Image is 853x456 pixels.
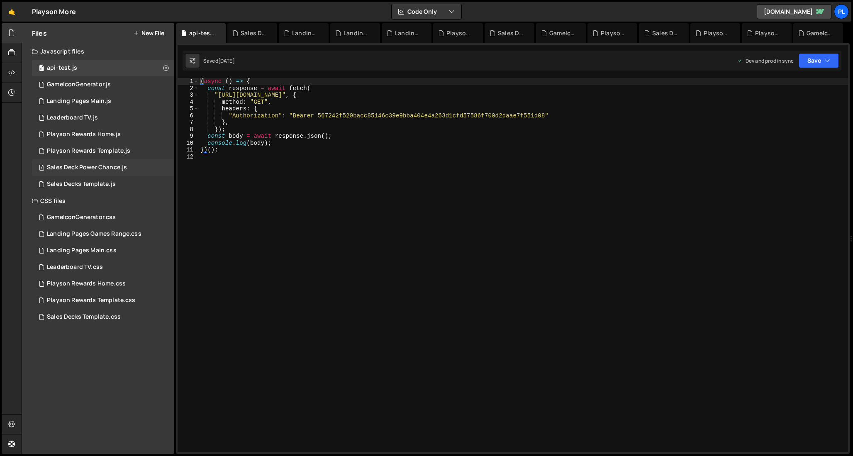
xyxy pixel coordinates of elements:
div: Leaderboard TV.css [47,263,103,271]
button: Save [799,53,839,68]
div: Sales Decks Template.css [498,29,524,37]
div: Sales Decks Template.js [241,29,267,37]
div: 15074/40030.js [32,76,174,93]
div: GameIconGenerator.js [807,29,833,37]
div: Playson Rewards Template.js [704,29,730,37]
div: 15074/39398.css [32,309,174,325]
div: 12 [178,154,199,161]
a: [DOMAIN_NAME] [757,4,831,19]
div: 15074/39404.js [32,110,174,126]
div: 3 [178,92,199,99]
div: 1 [178,78,199,85]
div: Dev and prod in sync [737,57,794,64]
div: Playson Rewards Home.js [755,29,782,37]
div: 15074/39396.css [32,292,174,309]
div: CSS files [22,193,174,209]
div: Javascript files [22,43,174,60]
button: Code Only [392,4,461,19]
a: pl [834,4,849,19]
div: Landing Pages Main.js [47,98,111,105]
div: 15074/39405.css [32,259,174,276]
div: 15074/39403.js [32,126,174,143]
button: New File [133,30,164,37]
div: Playson Rewards Home.css [47,280,126,288]
div: 15074/39400.css [32,242,174,259]
div: 7 [178,119,199,126]
div: api-test.js [47,64,77,72]
div: 15074/39402.css [32,276,174,292]
div: 15074/39397.js [32,143,174,159]
div: 8 [178,126,199,133]
div: api-test.js [189,29,216,37]
div: Playson More [32,7,76,17]
div: 2 [178,85,199,92]
div: Leaderboard TV.js [47,114,98,122]
div: [DATE] [218,57,235,64]
div: 15074/39399.js [32,176,174,193]
div: Sales Decks Template.css [47,313,121,321]
div: Playson Rewards Home.css [446,29,473,37]
div: Landing Pages Games Range.css [47,230,141,238]
div: Playson Rewards Template.js [47,147,130,155]
span: 0 [39,66,44,72]
div: Landing Pages Main.js [395,29,422,37]
div: 10 [178,140,199,147]
div: Playson Rewards Home.js [47,131,121,138]
div: GameIconGenerator.js [47,81,111,88]
div: Landing Pages Main.css [47,247,117,254]
div: Landing Pages Main.css [344,29,370,37]
div: Playson Rewards Template.css [47,297,135,304]
div: 6 [178,112,199,119]
a: 🤙 [2,2,22,22]
div: 15074/39395.js [32,93,174,110]
div: 15074/39401.css [32,226,174,242]
div: 15074/41113.css [32,209,174,226]
div: 11 [178,146,199,154]
div: 5 [178,105,199,112]
div: Sales Decks Template.js [47,180,116,188]
div: 15074/40743.js [32,159,174,176]
h2: Files [32,29,47,38]
div: Sales Deck Power Chance.js [47,164,127,171]
div: 15074/45984.js [32,60,174,76]
div: 4 [178,99,199,106]
span: 2 [39,165,44,172]
div: Landing Pages Games Range.css [292,29,319,37]
div: GameIconGenerator.css [47,214,116,221]
div: Playson Rewards Template.css [601,29,627,37]
div: Sales Deck Power Chance.js [652,29,679,37]
div: GameIconGenerator.css [549,29,576,37]
div: 9 [178,133,199,140]
div: Saved [203,57,235,64]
